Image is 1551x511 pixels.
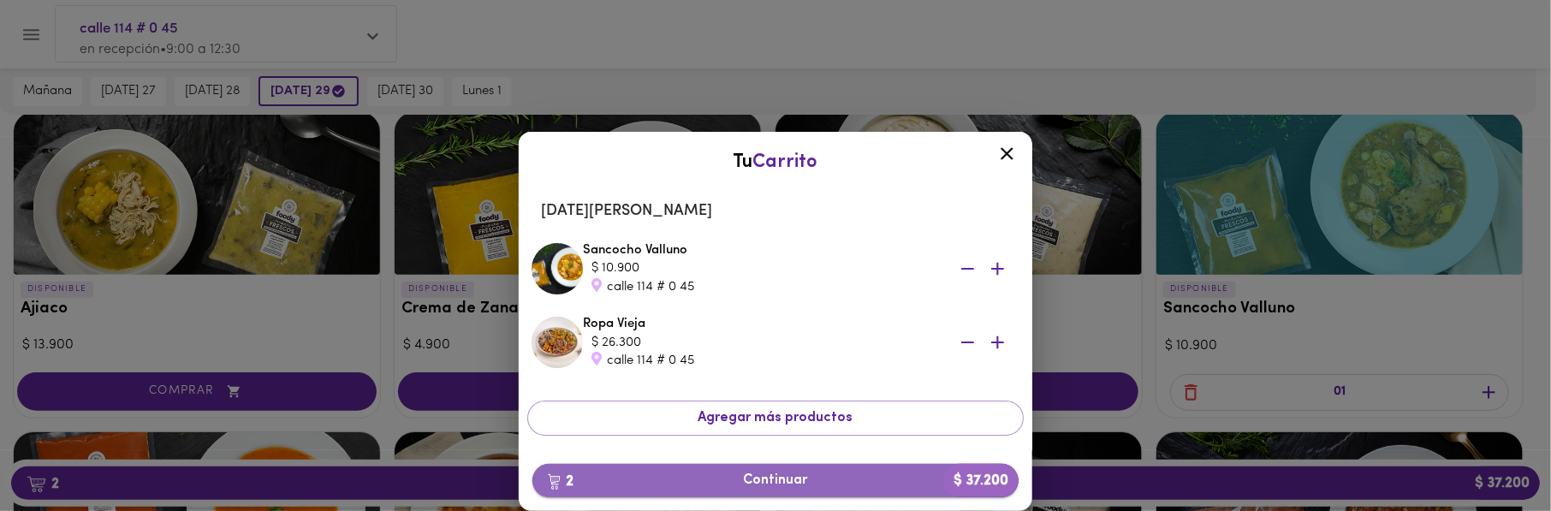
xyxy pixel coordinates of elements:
[527,401,1024,436] button: Agregar más productos
[538,470,584,492] b: 2
[546,472,1005,489] span: Continuar
[536,149,1015,175] div: Tu
[548,473,561,490] img: cart.png
[591,259,934,277] div: $ 10.900
[1452,412,1534,494] iframe: Messagebird Livechat Widget
[532,317,583,368] img: Ropa Vieja
[542,410,1009,426] span: Agregar más productos
[527,449,1024,483] button: Vaciar el carrito
[591,352,934,370] div: calle 114 # 0 45
[583,315,1019,370] div: Ropa Vieja
[943,464,1019,497] b: $ 37.200
[532,243,583,294] img: Sancocho Valluno
[591,334,934,352] div: $ 26.300
[583,241,1019,296] div: Sancocho Valluno
[527,191,1024,232] li: [DATE][PERSON_NAME]
[591,278,934,296] div: calle 114 # 0 45
[753,152,818,172] span: Carrito
[532,464,1019,497] button: 2Continuar$ 37.200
